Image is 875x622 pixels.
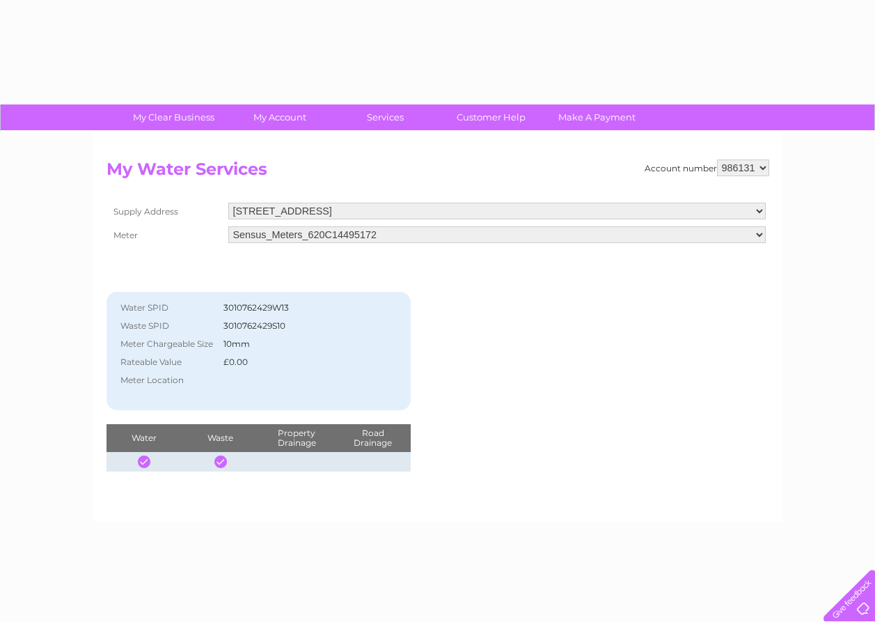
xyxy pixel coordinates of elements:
th: Meter Location [113,371,220,389]
td: £0.00 [220,353,380,371]
a: Make A Payment [539,104,654,130]
th: Meter Chargeable Size [113,335,220,353]
th: Waste [182,424,258,452]
th: Property Drainage [258,424,334,452]
div: Account number [645,160,769,176]
th: Waste SPID [113,317,220,335]
td: 3010762429S10 [220,317,380,335]
th: Water SPID [113,299,220,317]
a: My Clear Business [116,104,231,130]
h2: My Water Services [107,160,769,186]
td: 3010762429W13 [220,299,380,317]
a: My Account [222,104,337,130]
th: Meter [107,223,225,247]
th: Rateable Value [113,353,220,371]
a: Services [328,104,443,130]
th: Road Drainage [335,424,411,452]
td: 10mm [220,335,380,353]
th: Supply Address [107,199,225,223]
th: Water [107,424,182,452]
a: Customer Help [434,104,549,130]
